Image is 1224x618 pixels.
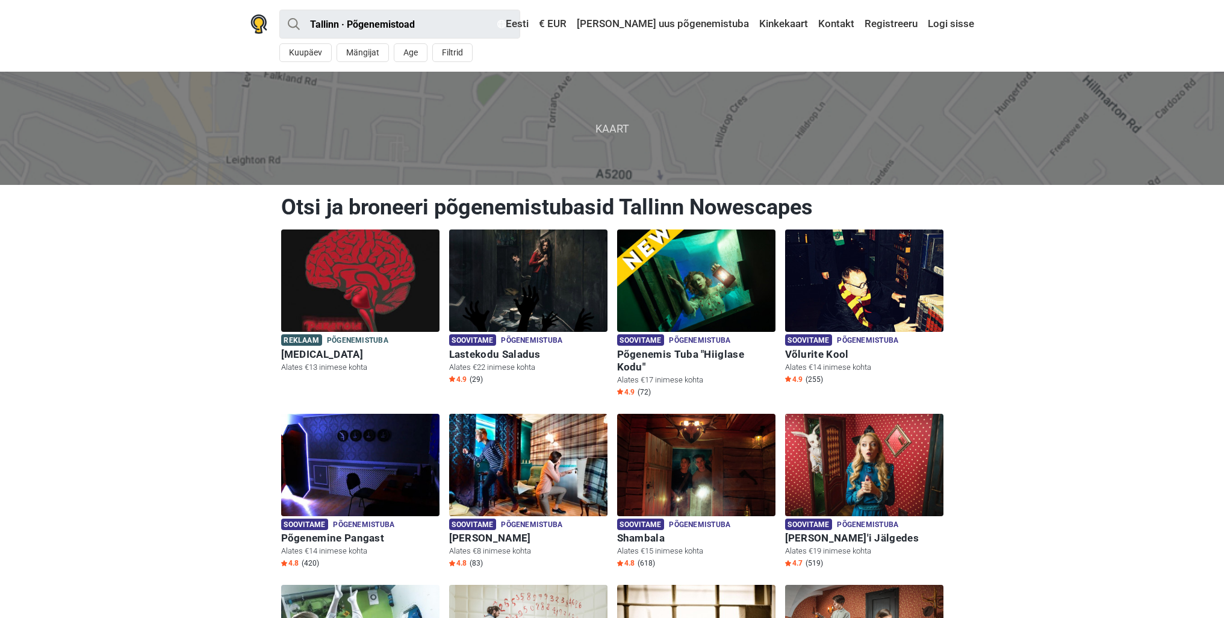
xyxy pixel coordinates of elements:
img: Shambala [617,414,775,516]
a: Registreeru [862,13,921,35]
p: Alates €14 inimese kohta [281,546,440,557]
a: [PERSON_NAME] uus põgenemistuba [574,13,752,35]
p: Alates €17 inimese kohta [617,375,775,385]
h1: Otsi ja broneeri põgenemistubasid Tallinn Nowescapes [281,194,943,220]
h6: Põgenemine Pangast [281,532,440,545]
img: Paranoia [281,229,440,332]
p: Alates €19 inimese kohta [785,546,943,557]
h6: Võlurite Kool [785,348,943,361]
button: Kuupäev [279,43,332,62]
span: 4.7 [785,558,803,568]
h6: Lastekodu Saladus [449,348,607,361]
a: Eesti [494,13,532,35]
input: proovi “Tallinn” [279,10,520,39]
img: Alice'i Jälgedes [785,414,943,516]
p: Alates €14 inimese kohta [785,362,943,373]
a: Võlurite Kool Soovitame Põgenemistuba Võlurite Kool Alates €14 inimese kohta Star4.9 (255) [785,229,943,387]
button: Age [394,43,427,62]
span: (255) [806,375,823,384]
a: € EUR [536,13,570,35]
p: Alates €22 inimese kohta [449,362,607,373]
span: Põgenemistuba [837,334,898,348]
h6: Põgenemis Tuba "Hiiglase Kodu" [617,348,775,373]
span: Soovitame [785,519,833,530]
img: Põgenemine Pangast [281,414,440,516]
img: Star [785,376,791,382]
h6: [PERSON_NAME] [449,532,607,545]
a: Kontakt [815,13,857,35]
span: Põgenemistuba [501,334,562,348]
span: Soovitame [617,519,665,530]
a: Põgenemis Tuba "Hiiglase Kodu" Soovitame Põgenemistuba Põgenemis Tuba "Hiiglase Kodu" Alates €17 ... [617,229,775,399]
span: (519) [806,558,823,568]
span: (618) [638,558,655,568]
a: Shambala Soovitame Põgenemistuba Shambala Alates €15 inimese kohta Star4.8 (618) [617,414,775,571]
span: Põgenemistuba [327,334,388,348]
span: Reklaam [281,334,322,346]
a: Põgenemine Pangast Soovitame Põgenemistuba Põgenemine Pangast Alates €14 inimese kohta Star4.8 (420) [281,414,440,571]
h6: [PERSON_NAME]'i Jälgedes [785,532,943,545]
span: 4.9 [785,375,803,384]
a: Alice'i Jälgedes Soovitame Põgenemistuba [PERSON_NAME]'i Jälgedes Alates €19 inimese kohta Star4.... [785,414,943,571]
img: Star [617,560,623,566]
span: Põgenemistuba [669,519,730,532]
span: 4.8 [617,558,635,568]
span: Soovitame [617,334,665,346]
span: Soovitame [281,519,329,530]
span: 4.9 [617,387,635,397]
span: Põgenemistuba [669,334,730,348]
span: Soovitame [449,334,497,346]
span: Soovitame [785,334,833,346]
img: Nowescape logo [250,14,267,34]
span: Põgenemistuba [501,519,562,532]
span: Soovitame [449,519,497,530]
span: Põgenemistuba [333,519,394,532]
img: Star [281,560,287,566]
button: Mängijat [337,43,389,62]
span: (83) [470,558,483,568]
img: Star [449,376,455,382]
img: Eesti [497,20,506,28]
h6: Shambala [617,532,775,545]
img: Star [785,560,791,566]
span: Põgenemistuba [837,519,898,532]
h6: [MEDICAL_DATA] [281,348,440,361]
img: Põgenemis Tuba "Hiiglase Kodu" [617,229,775,332]
span: (72) [638,387,651,397]
img: Lastekodu Saladus [449,229,607,332]
span: (29) [470,375,483,384]
a: Logi sisse [925,13,974,35]
img: Star [449,560,455,566]
img: Võlurite Kool [785,229,943,332]
span: 4.8 [281,558,299,568]
p: Alates €8 inimese kohta [449,546,607,557]
a: Lastekodu Saladus Soovitame Põgenemistuba Lastekodu Saladus Alates €22 inimese kohta Star4.9 (29) [449,229,607,387]
span: (420) [302,558,319,568]
img: Star [617,389,623,395]
img: Sherlock Holmes [449,414,607,516]
span: 4.9 [449,375,467,384]
a: Paranoia Reklaam Põgenemistuba [MEDICAL_DATA] Alates €13 inimese kohta [281,229,440,375]
button: Filtrid [432,43,473,62]
a: Kinkekaart [756,13,811,35]
p: Alates €15 inimese kohta [617,546,775,557]
span: 4.8 [449,558,467,568]
a: Sherlock Holmes Soovitame Põgenemistuba [PERSON_NAME] Alates €8 inimese kohta Star4.8 (83) [449,414,607,571]
p: Alates €13 inimese kohta [281,362,440,373]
